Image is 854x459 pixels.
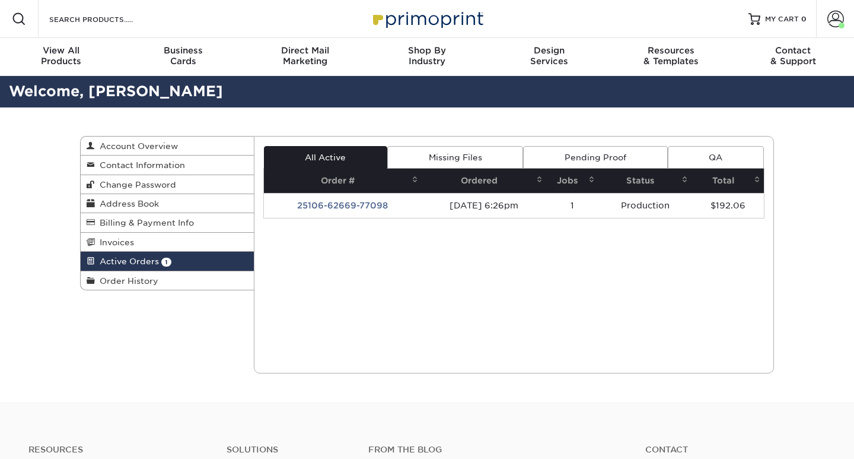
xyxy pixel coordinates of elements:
[488,45,610,67] div: Services
[81,137,254,156] a: Account Overview
[95,257,159,266] span: Active Orders
[366,45,488,56] span: Shop By
[244,45,366,67] div: Marketing
[122,45,244,67] div: Cards
[692,193,764,218] td: $192.06
[81,213,254,232] a: Billing & Payment Info
[645,445,826,455] a: Contact
[244,45,366,56] span: Direct Mail
[488,38,610,76] a: DesignServices
[668,146,764,169] a: QA
[81,175,254,194] a: Change Password
[81,233,254,252] a: Invoices
[610,45,732,56] span: Resources
[765,14,799,24] span: MY CART
[81,156,254,175] a: Contact Information
[264,146,387,169] a: All Active
[610,45,732,67] div: & Templates
[81,271,254,290] a: Order History
[387,146,523,169] a: Missing Files
[95,276,158,286] span: Order History
[161,258,171,267] span: 1
[81,252,254,271] a: Active Orders 1
[523,146,667,169] a: Pending Proof
[598,169,692,193] th: Status
[368,445,614,455] h4: From the Blog
[95,160,185,170] span: Contact Information
[264,193,422,218] td: 25106-62669-77098
[546,193,598,218] td: 1
[546,169,598,193] th: Jobs
[227,445,350,455] h4: Solutions
[122,45,244,56] span: Business
[488,45,610,56] span: Design
[28,445,209,455] h4: Resources
[422,193,546,218] td: [DATE] 6:26pm
[732,38,854,76] a: Contact& Support
[95,141,178,151] span: Account Overview
[264,169,422,193] th: Order #
[422,169,546,193] th: Ordered
[81,194,254,213] a: Address Book
[610,38,732,76] a: Resources& Templates
[598,193,692,218] td: Production
[801,15,807,23] span: 0
[366,45,488,67] div: Industry
[95,180,176,189] span: Change Password
[368,6,486,31] img: Primoprint
[95,199,159,208] span: Address Book
[732,45,854,56] span: Contact
[244,38,366,76] a: Direct MailMarketing
[122,38,244,76] a: BusinessCards
[366,38,488,76] a: Shop ByIndustry
[732,45,854,67] div: & Support
[95,238,134,247] span: Invoices
[95,218,194,227] span: Billing & Payment Info
[692,169,764,193] th: Total
[48,12,164,26] input: SEARCH PRODUCTS.....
